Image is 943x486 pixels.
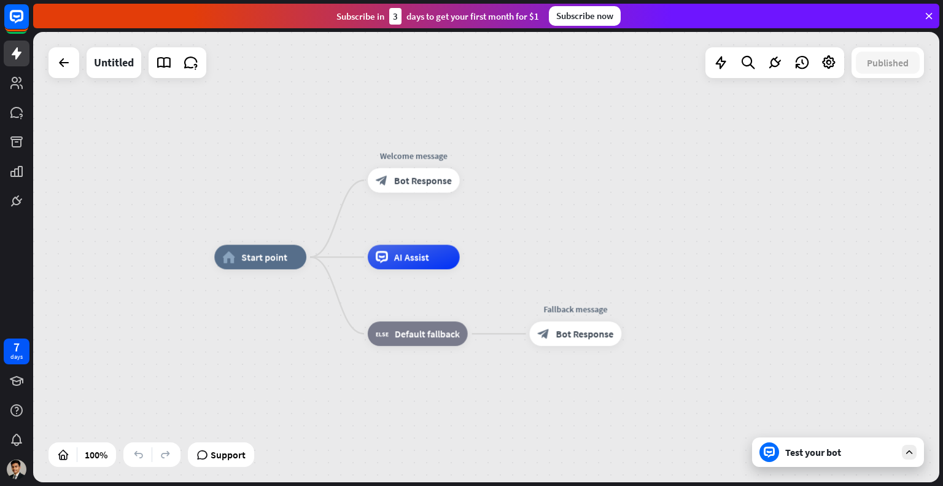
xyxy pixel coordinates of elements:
span: Bot Response [556,327,613,340]
button: Open LiveChat chat widget [10,5,47,42]
i: home_2 [222,251,235,263]
span: Bot Response [394,174,452,187]
div: 3 [389,8,402,25]
div: 7 [14,342,20,353]
span: AI Assist [394,251,429,263]
span: Support [211,445,246,464]
div: Welcome message [359,150,469,162]
div: Untitled [94,47,134,78]
div: Subscribe now [549,6,621,26]
div: Subscribe in days to get your first month for $1 [336,8,539,25]
div: days [10,353,23,361]
button: Published [856,52,920,74]
a: 7 days [4,339,29,364]
div: Fallback message [521,303,631,315]
i: block_bot_response [376,174,388,187]
div: 100% [81,445,111,464]
span: Default fallback [395,327,460,340]
i: block_bot_response [537,327,549,340]
i: block_fallback [376,327,389,340]
span: Start point [241,251,287,263]
div: Test your bot [785,446,896,458]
